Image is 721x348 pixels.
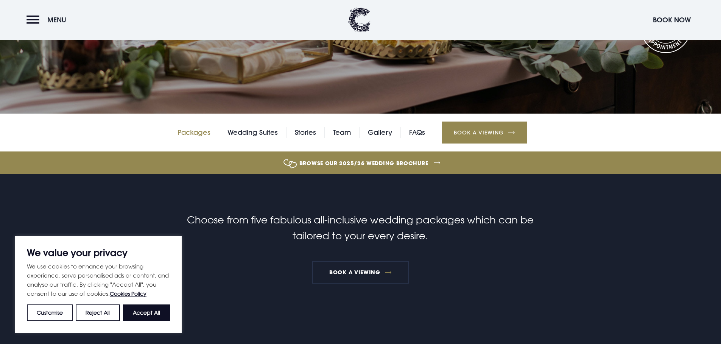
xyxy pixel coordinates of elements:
[27,248,170,257] p: We value your privacy
[26,12,70,28] button: Menu
[348,8,371,32] img: Clandeboye Lodge
[442,122,527,144] a: Book a Viewing
[180,212,540,244] p: Choose from five fabulous all-inclusive wedding packages which can be tailored to your every desire.
[123,304,170,321] button: Accept All
[227,127,278,138] a: Wedding Suites
[15,236,182,333] div: We value your privacy
[333,127,351,138] a: Team
[76,304,120,321] button: Reject All
[27,304,73,321] button: Customise
[649,12,695,28] button: Book Now
[178,127,210,138] a: Packages
[110,290,146,297] a: Cookies Policy
[368,127,392,138] a: Gallery
[47,16,66,24] span: Menu
[295,127,316,138] a: Stories
[409,127,425,138] a: FAQs
[27,262,170,298] p: We use cookies to enhance your browsing experience, serve personalised ads or content, and analys...
[312,261,409,284] a: Book a Viewing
